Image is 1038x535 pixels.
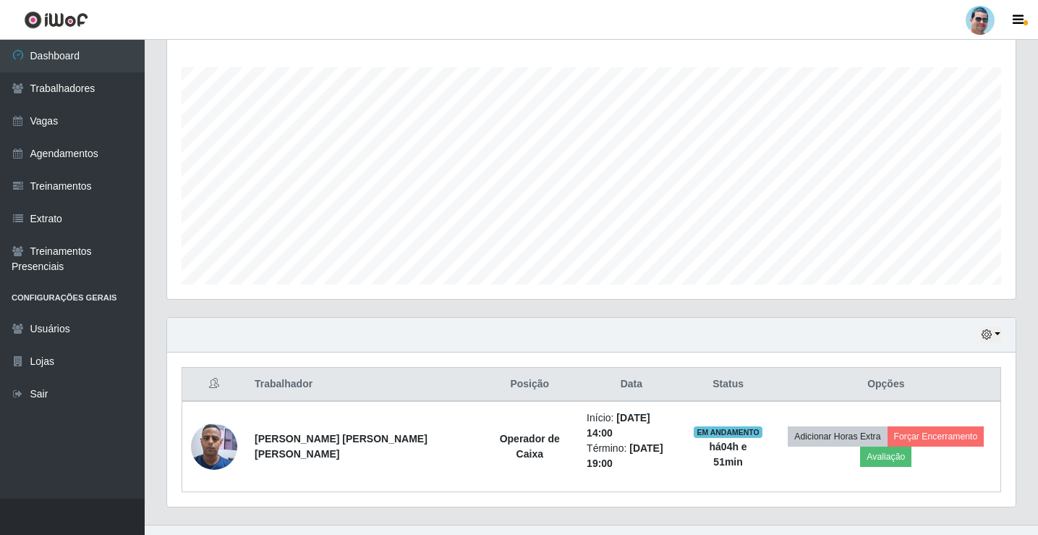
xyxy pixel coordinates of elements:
[246,368,481,402] th: Trabalhador
[500,433,560,460] strong: Operador de Caixa
[685,368,772,402] th: Status
[888,426,984,447] button: Forçar Encerramento
[788,426,887,447] button: Adicionar Horas Extra
[587,441,676,471] li: Término:
[191,416,237,477] img: 1738774226502.jpeg
[578,368,684,402] th: Data
[587,410,676,441] li: Início:
[772,368,1001,402] th: Opções
[481,368,578,402] th: Posição
[694,426,762,438] span: EM ANDAMENTO
[24,11,88,29] img: CoreUI Logo
[860,447,911,467] button: Avaliação
[710,441,747,468] strong: há 04 h e 51 min
[587,412,650,439] time: [DATE] 14:00
[255,433,427,460] strong: [PERSON_NAME] [PERSON_NAME] [PERSON_NAME]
